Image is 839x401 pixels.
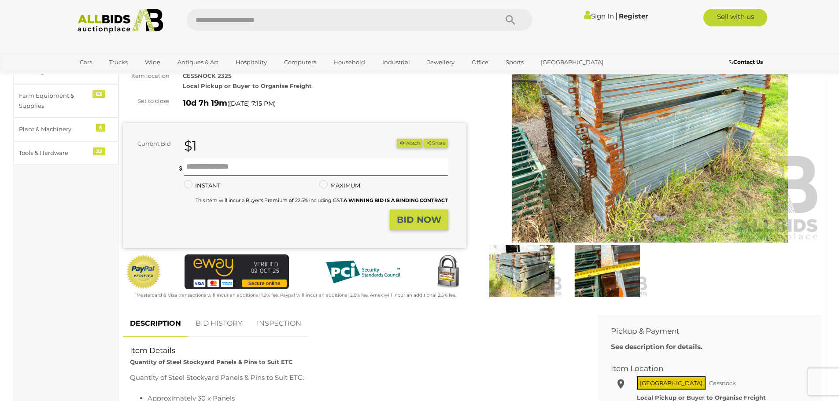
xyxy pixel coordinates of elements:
a: Jewellery [421,55,460,70]
img: Quantity of Steel Stockyard Panels & Pins to Suit ETC [481,245,562,297]
div: Current Bid [123,139,177,149]
img: Official PayPal Seal [126,254,162,290]
a: Trucks [103,55,133,70]
a: Contact Us [729,57,765,67]
small: Mastercard & Visa transactions will incur an additional 1.9% fee. Paypal will incur an additional... [135,292,456,298]
strong: CESSNOCK 2325 [183,72,232,79]
div: Set to close [117,96,176,106]
a: Hospitality [230,55,273,70]
h2: Item Details [130,346,578,355]
img: Quantity of Steel Stockyard Panels & Pins to Suit ETC [479,22,822,243]
a: Tools & Hardware 22 [13,141,118,165]
img: Quantity of Steel Stockyard Panels & Pins to Suit ETC [567,245,648,297]
h2: Item Location [611,364,795,373]
div: 22 [93,147,105,155]
b: Contact Us [729,59,763,65]
button: Watch [397,139,422,148]
h2: Pickup & Payment [611,327,795,335]
label: MAXIMUM [319,180,360,191]
strong: BID NOW [397,214,441,225]
strong: Local Pickup or Buyer to Organise Freight [637,394,766,401]
a: Sign In [584,12,614,20]
strong: Local Pickup or Buyer to Organise Freight [183,82,312,89]
img: eWAY Payment Gateway [185,254,289,289]
b: See description for details. [611,342,702,351]
div: Plant & Machinery [19,124,92,134]
a: DESCRIPTION [123,311,188,337]
a: Antiques & Art [172,55,224,70]
div: 63 [92,90,105,98]
div: 5 [96,124,105,132]
span: | [615,11,617,21]
a: Register [619,12,648,20]
img: Secured by Rapid SSL [430,254,466,290]
span: [DATE] 7:15 PM [229,99,274,107]
span: Cessnock [707,377,738,389]
img: PCI DSS compliant [319,254,407,290]
strong: $1 [184,138,197,154]
a: Industrial [377,55,416,70]
a: Household [328,55,371,70]
strong: 10d 7h 19m [183,98,227,108]
button: Search [488,9,532,31]
b: A WINNING BID IS A BINDING CONTRACT [344,197,448,203]
a: INSPECTION [250,311,308,337]
button: BID NOW [390,210,448,230]
a: Sell with us [703,9,767,26]
div: Tools & Hardware [19,148,92,158]
a: BID HISTORY [189,311,249,337]
a: Computers [278,55,322,70]
small: This Item will incur a Buyer's Premium of 22.5% including GST. [196,197,448,203]
a: Sports [500,55,529,70]
button: Share [424,139,448,148]
strong: Quantity of Steel Stockyard Panels & Pins to Suit ETC [130,358,292,365]
a: Wine [139,55,166,70]
a: Plant & Machinery 5 [13,118,118,141]
label: INSTANT [184,180,220,191]
a: Cars [74,55,98,70]
a: Farm Equipment & Supplies 63 [13,84,118,118]
li: Watch this item [397,139,422,148]
span: ( ) [227,100,276,107]
a: [GEOGRAPHIC_DATA] [535,55,609,70]
div: Farm Equipment & Supplies [19,91,92,111]
div: Item location [117,71,176,81]
span: [GEOGRAPHIC_DATA] [637,376,706,390]
p: Quantity of Steel Stockyard Panels & Pins to Suit ETC: [130,372,578,383]
a: Office [466,55,494,70]
img: Allbids.com.au [73,9,168,33]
